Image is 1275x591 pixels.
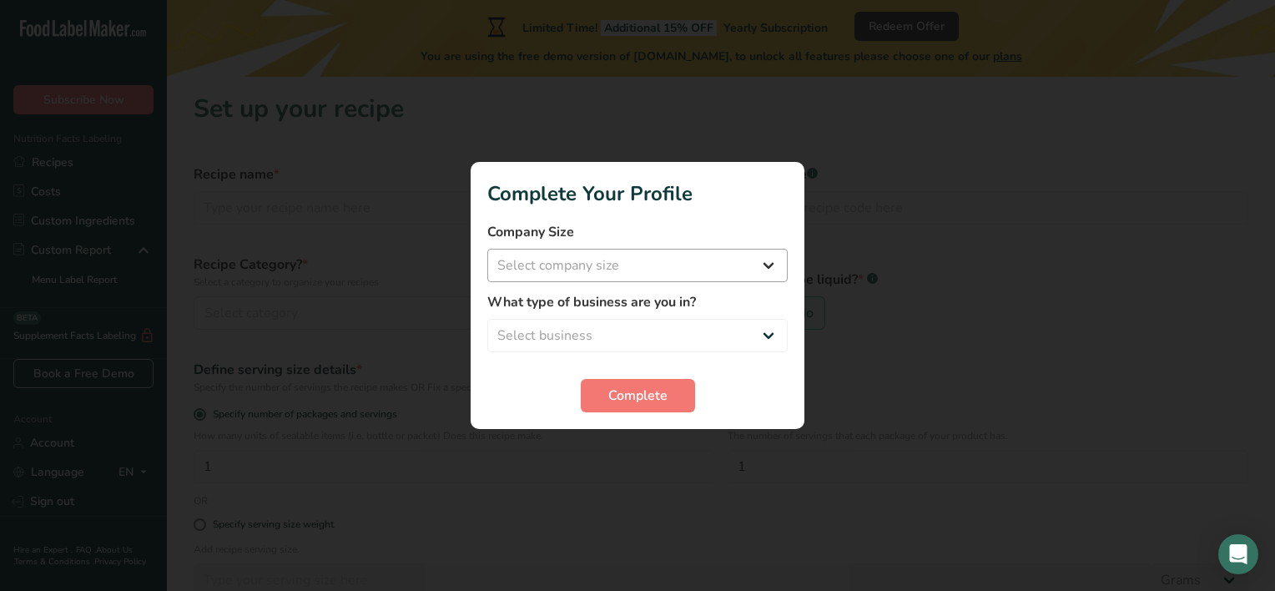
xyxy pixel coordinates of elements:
label: Company Size [487,222,788,242]
label: What type of business are you in? [487,292,788,312]
div: Open Intercom Messenger [1218,534,1258,574]
h1: Complete Your Profile [487,179,788,209]
span: Complete [608,386,668,406]
button: Complete [581,379,695,412]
